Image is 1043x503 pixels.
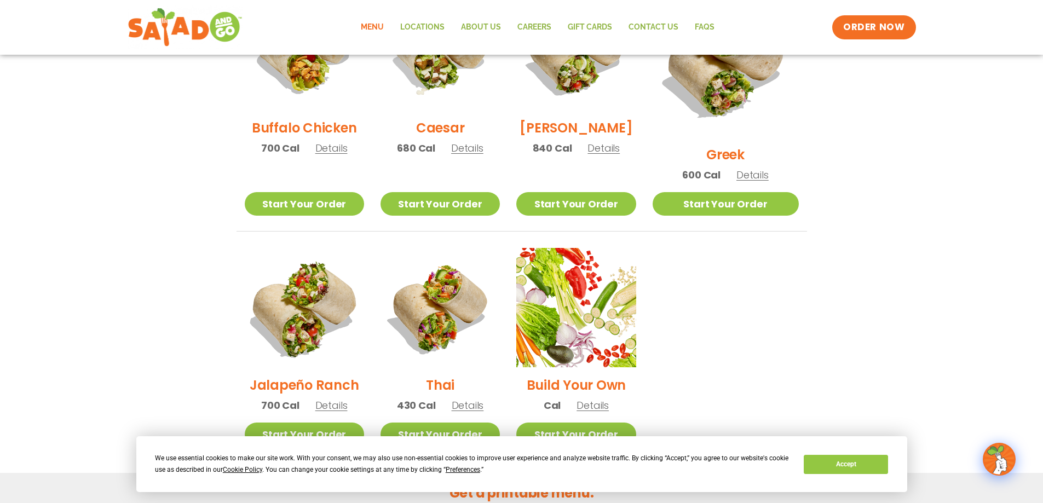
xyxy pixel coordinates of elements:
[245,192,364,216] a: Start Your Order
[381,248,500,367] img: Product photo for Thai Wrap
[245,423,364,446] a: Start Your Order
[687,15,723,40] a: FAQs
[706,145,745,164] h2: Greek
[252,118,356,137] h2: Buffalo Chicken
[843,21,904,34] span: ORDER NOW
[397,141,435,155] span: 680 Cal
[392,15,453,40] a: Locations
[453,15,509,40] a: About Us
[533,141,572,155] span: 840 Cal
[516,423,636,446] a: Start Your Order
[315,398,348,412] span: Details
[250,375,359,395] h2: Jalapeño Ranch
[451,141,483,155] span: Details
[544,398,561,413] span: Cal
[353,15,723,40] nav: Menu
[381,192,500,216] a: Start Your Order
[587,141,620,155] span: Details
[315,141,348,155] span: Details
[128,5,243,49] img: new-SAG-logo-768×292
[261,141,299,155] span: 700 Cal
[381,423,500,446] a: Start Your Order
[620,15,687,40] a: Contact Us
[560,15,620,40] a: GIFT CARDS
[155,453,791,476] div: We use essential cookies to make our site work. With your consent, we may also use non-essential ...
[577,398,609,412] span: Details
[520,118,632,137] h2: [PERSON_NAME]
[223,466,262,473] span: Cookie Policy
[682,167,721,182] span: 600 Cal
[653,192,799,216] a: Start Your Order
[527,375,626,395] h2: Build Your Own
[416,118,465,137] h2: Caesar
[136,436,907,492] div: Cookie Consent Prompt
[516,248,636,367] img: Product photo for Build Your Own
[509,15,560,40] a: Careers
[234,238,374,378] img: Product photo for Jalapeño Ranch Wrap
[446,466,480,473] span: Preferences
[353,15,392,40] a: Menu
[736,168,769,182] span: Details
[426,375,454,395] h2: Thai
[832,15,915,39] a: ORDER NOW
[516,192,636,216] a: Start Your Order
[237,483,807,502] h2: Get a printable menu:
[261,398,299,413] span: 700 Cal
[804,455,888,474] button: Accept
[452,398,484,412] span: Details
[984,444,1015,475] img: wpChatIcon
[397,398,436,413] span: 430 Cal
